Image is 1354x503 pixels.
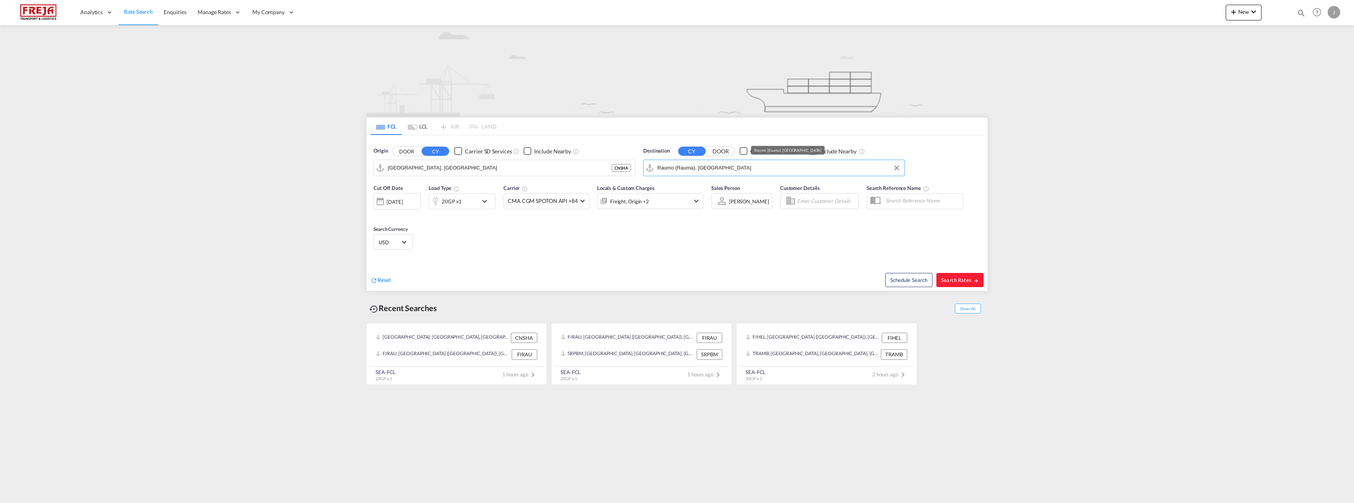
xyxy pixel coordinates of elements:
[859,148,865,155] md-icon: Unchecked: Ignores neighbouring ports when fetching rates.Checked : Includes neighbouring ports w...
[402,118,433,135] md-tab-item: LCL
[687,371,723,378] span: 1 hours ago
[442,196,462,207] div: 20GP x1
[422,147,449,156] button: CY
[80,8,103,16] span: Analytics
[429,193,496,209] div: 20GP x1icon-chevron-down
[523,147,571,155] md-checkbox: Checkbox No Ink
[780,185,820,191] span: Customer Details
[164,9,187,15] span: Enquiries
[1297,9,1306,20] div: icon-magnify
[370,277,377,284] md-icon: icon-refresh
[513,148,520,155] md-icon: Unchecked: Search for CY (Container Yard) services for all selected carriers.Checked : Search for...
[1310,6,1324,19] span: Help
[746,349,879,359] div: TRAMB, Ambarli, Türkiye, South West Asia, Asia Pacific
[379,239,401,246] span: USD
[885,273,932,287] button: Note: By default Schedule search will only considerorigin ports, destination ports and cut off da...
[503,185,528,191] span: Carrier
[923,186,929,192] md-icon: Your search will be saved by the below given name
[124,8,153,15] span: Rate Search
[376,333,509,343] div: CNSHA, Shanghai, China, Greater China & Far East Asia, Asia Pacific
[370,118,496,135] md-pagination-wrapper: Use the left and right arrow keys to navigate between tabs
[502,371,538,378] span: 1 hours ago
[453,186,460,192] md-icon: icon-information-outline
[561,349,695,359] div: SRPBM, Paramaribo, Suriname, South America, Americas
[729,198,769,205] div: [PERSON_NAME]
[12,4,65,21] img: 586607c025bf11f083711d99603023e7.png
[898,370,908,380] md-icon: icon-chevron-right
[561,333,695,343] div: FIRAU, Raumo (Rauma), Finland, Northern Europe, Europe
[891,162,903,174] button: Clear Input
[644,160,905,176] md-input-container: Raumo (Rauma), FIRAU
[378,236,409,248] md-select: Select Currency: $ USDUnited States Dollar
[374,226,408,232] span: Search Currency
[711,185,740,191] span: Sales Person
[728,195,770,207] md-select: Sales Person: Jarkko Lamminpaa
[252,8,285,16] span: My Company
[374,193,421,210] div: [DATE]
[697,333,722,343] div: FIRAU
[1229,9,1258,15] span: New
[745,376,762,381] span: 20GP x 1
[388,162,612,174] input: Search by Port
[370,118,402,135] md-tab-item: FCL
[366,323,547,385] recent-search-card: [GEOGRAPHIC_DATA], [GEOGRAPHIC_DATA], [GEOGRAPHIC_DATA], [GEOGRAPHIC_DATA] & [GEOGRAPHIC_DATA], [...
[612,164,631,172] div: CNSHA
[393,147,420,156] button: DOOR
[374,160,635,176] md-input-container: Shanghai, CNSHA
[809,147,856,155] md-checkbox: Checkbox No Ink
[882,195,963,206] input: Search Reference Name
[678,147,706,156] button: CY
[597,193,703,209] div: Freight Origin Destination Factory Stuffingicon-chevron-down
[597,185,655,191] span: Locals & Custom Charges
[560,368,581,376] div: SEA-FCL
[797,195,856,207] input: Enter Customer Details
[374,147,388,155] span: Origin
[610,196,649,207] div: Freight Origin Destination Factory Stuffing
[872,371,908,378] span: 2 hours ago
[697,349,722,359] div: SRPBM
[1297,9,1306,17] md-icon: icon-magnify
[955,304,981,313] span: Show All
[1229,7,1238,17] md-icon: icon-plus 400-fg
[746,333,880,343] div: FIHEL, Helsinki (Helsingfors), Finland, Northern Europe, Europe
[375,376,392,381] span: 20GP x 1
[1328,6,1340,18] div: J
[1310,6,1328,20] div: Help
[534,147,571,155] div: Include Nearby
[480,197,493,206] md-icon: icon-chevron-down
[707,147,734,156] button: DOOR
[1249,7,1258,17] md-icon: icon-chevron-down
[1226,5,1262,20] button: icon-plus 400-fgNewicon-chevron-down
[508,197,578,205] span: CMA CGM SPOTON API +84
[936,273,984,287] button: Search Ratesicon-arrow-right
[745,368,766,376] div: SEA-FCL
[375,368,396,376] div: SEA-FCL
[377,276,391,283] span: Reset
[560,376,577,381] span: 20GP x 1
[882,333,907,343] div: FIHEL
[374,209,379,219] md-datepicker: Select
[376,349,510,359] div: FIRAU, Raumo (Rauma), Finland, Northern Europe, Europe
[366,25,988,116] img: new-FCL.png
[366,135,988,291] div: Origin DOOR CY Checkbox No InkUnchecked: Search for CY (Container Yard) services for all selected...
[366,299,440,317] div: Recent Searches
[522,186,528,192] md-icon: The selected Trucker/Carrierwill be displayed in the rate results If the rates are from another f...
[881,349,907,359] div: TRAMB
[573,148,579,155] md-icon: Unchecked: Ignores neighbouring ports when fetching rates.Checked : Includes neighbouring ports w...
[973,278,979,284] md-icon: icon-arrow-right
[512,349,537,359] div: FIRAU
[369,304,379,314] md-icon: icon-backup-restore
[528,370,538,380] md-icon: icon-chevron-right
[736,323,917,385] recent-search-card: FIHEL, [GEOGRAPHIC_DATA] ([GEOGRAPHIC_DATA]), [GEOGRAPHIC_DATA], [GEOGRAPHIC_DATA], [GEOGRAPHIC_D...
[454,147,512,155] md-checkbox: Checkbox No Ink
[370,276,391,285] div: icon-refreshReset
[198,8,231,16] span: Manage Rates
[374,185,403,191] span: Cut Off Date
[750,147,797,155] div: Carrier SD Services
[754,146,821,155] div: Raumo (Rauma), [GEOGRAPHIC_DATA]
[819,147,856,155] div: Include Nearby
[713,370,723,380] md-icon: icon-chevron-right
[387,198,403,205] div: [DATE]
[551,323,732,385] recent-search-card: FIRAU, [GEOGRAPHIC_DATA] ([GEOGRAPHIC_DATA]), [GEOGRAPHIC_DATA], [GEOGRAPHIC_DATA], [GEOGRAPHIC_D...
